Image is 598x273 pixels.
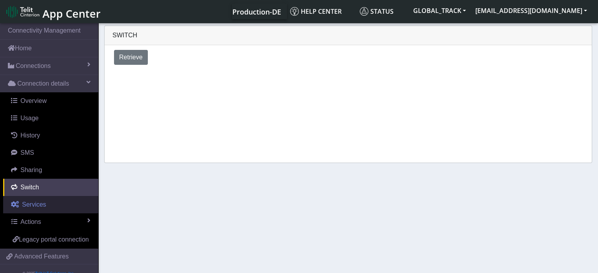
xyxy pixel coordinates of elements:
button: GLOBAL_TRACK [408,4,471,18]
span: Status [360,7,394,16]
a: Actions [3,213,98,231]
span: Connection details [17,79,69,88]
span: Overview [20,97,47,104]
a: Status [357,4,408,19]
img: status.svg [360,7,368,16]
a: Overview [3,92,98,110]
span: Retrieve [119,54,143,60]
span: Legacy portal connection [19,236,89,243]
a: Help center [287,4,357,19]
span: App Center [42,6,101,21]
a: Services [3,196,98,213]
span: Usage [20,115,39,121]
a: App Center [6,3,99,20]
img: logo-telit-cinterion-gw-new.png [6,5,39,18]
button: Retrieve [114,50,148,65]
span: Advanced Features [14,252,69,261]
span: Actions [20,218,41,225]
span: Production-DE [232,7,281,16]
span: Help center [290,7,342,16]
a: History [3,127,98,144]
span: Sharing [20,167,42,173]
span: Switch [20,184,39,191]
a: SMS [3,144,98,161]
span: SMS [20,149,34,156]
button: [EMAIL_ADDRESS][DOMAIN_NAME] [471,4,592,18]
span: Services [22,201,46,208]
a: Your current platform instance [232,4,281,19]
span: History [20,132,40,139]
a: Usage [3,110,98,127]
a: Switch [3,179,98,196]
img: knowledge.svg [290,7,299,16]
span: Connections [16,61,51,71]
a: Sharing [3,161,98,179]
span: Switch [112,32,137,38]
